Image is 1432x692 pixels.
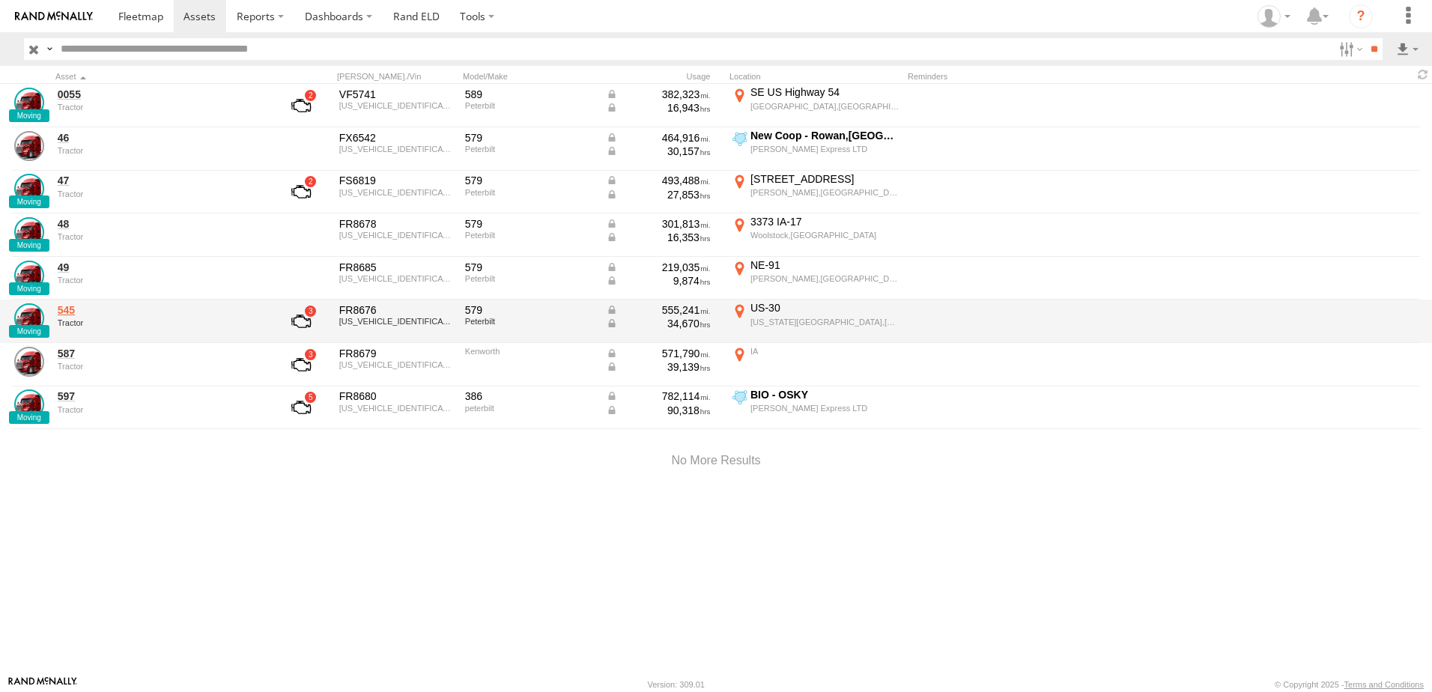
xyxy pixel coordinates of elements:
div: 3373 IA-17 [750,215,899,228]
a: 545 [58,303,263,317]
div: 1XPBD49X0RD687005 [339,274,455,283]
div: FS6819 [339,174,455,187]
div: FR8680 [339,389,455,403]
div: Data from Vehicle CANbus [606,404,711,417]
div: Peterbilt [465,274,595,283]
div: Tim Zylstra [1252,5,1296,28]
a: View Asset Details [14,303,44,333]
div: 1XPHD49X1CD144649 [339,404,455,413]
div: 579 [465,131,595,145]
div: undefined [58,189,263,198]
div: FR8685 [339,261,455,274]
label: Click to View Current Location [729,345,902,385]
div: VF5741 [339,88,455,101]
div: 579 [465,303,595,317]
div: Peterbilt [465,317,595,326]
a: View Asset Details [14,131,44,161]
label: Click to View Current Location [729,215,902,255]
label: Click to View Current Location [729,258,902,299]
div: Data from Vehicle CANbus [606,347,711,360]
div: [PERSON_NAME] Express LTD [750,403,899,413]
div: FX6542 [339,131,455,145]
a: View Asset Details [14,347,44,377]
a: 48 [58,217,263,231]
div: 1XPBDP9X5LD665686 [339,145,455,154]
div: Data from Vehicle CANbus [606,131,711,145]
div: Version: 309.01 [648,680,705,689]
a: View Asset with Fault/s [273,347,329,383]
label: Search Filter Options [1333,38,1365,60]
div: Reminders [908,71,1147,82]
div: undefined [58,232,263,241]
div: [US_STATE][GEOGRAPHIC_DATA],[GEOGRAPHIC_DATA] [750,317,899,327]
label: Click to View Current Location [729,388,902,428]
div: Data from Vehicle CANbus [606,274,711,288]
div: 589 [465,88,595,101]
div: Data from Vehicle CANbus [606,217,711,231]
a: View Asset Details [14,174,44,204]
div: Data from Vehicle CANbus [606,261,711,274]
div: US-30 [750,301,899,315]
a: 47 [58,174,263,187]
div: [STREET_ADDRESS] [750,172,899,186]
div: 579 [465,217,595,231]
div: Data from Vehicle CANbus [606,231,711,244]
div: NE-91 [750,258,899,272]
label: Click to View Current Location [729,301,902,342]
div: [GEOGRAPHIC_DATA],[GEOGRAPHIC_DATA] [750,101,899,112]
div: Click to Sort [55,71,265,82]
div: Woolstock,[GEOGRAPHIC_DATA] [750,230,899,240]
div: IA [750,346,899,356]
a: 46 [58,131,263,145]
label: Click to View Current Location [729,85,902,126]
div: 1XPBDP9X0LD665787 [339,188,455,197]
div: Peterbilt [465,145,595,154]
div: Data from Vehicle CANbus [606,389,711,403]
div: FR8676 [339,303,455,317]
div: © Copyright 2025 - [1275,680,1424,689]
div: 579 [465,261,595,274]
a: 597 [58,389,263,403]
a: View Asset Details [14,88,44,118]
div: 1XPBD49X8LD664773 [339,317,455,326]
div: Usage [604,71,723,82]
div: 1XDAD49X36J139868 [339,360,455,369]
div: [PERSON_NAME] Express LTD [750,144,899,154]
div: undefined [58,103,263,112]
img: rand-logo.svg [15,11,93,22]
div: undefined [58,318,263,327]
a: 0055 [58,88,263,101]
div: [PERSON_NAME],[GEOGRAPHIC_DATA] [750,273,899,284]
a: View Asset Details [14,261,44,291]
a: View Asset with Fault/s [273,303,329,339]
a: View Asset Details [14,389,44,419]
div: SE US Highway 54 [750,85,899,99]
div: [PERSON_NAME],[GEOGRAPHIC_DATA] [750,187,899,198]
div: Kenworth [465,347,595,356]
div: Data from Vehicle CANbus [606,174,711,187]
a: View Asset with Fault/s [273,88,329,124]
div: Data from Vehicle CANbus [606,188,711,201]
a: View Asset with Fault/s [273,389,329,425]
div: 1XPBD49X6PD860006 [339,231,455,240]
i: ? [1349,4,1373,28]
label: Export results as... [1395,38,1420,60]
div: Data from Vehicle CANbus [606,360,711,374]
div: FR8679 [339,347,455,360]
div: [PERSON_NAME]./Vin [337,71,457,82]
div: Model/Make [463,71,598,82]
div: Data from Vehicle CANbus [606,88,711,101]
div: Peterbilt [465,231,595,240]
div: 386 [465,389,595,403]
a: Terms and Conditions [1344,680,1424,689]
div: 1XPBDP9X0LD665692 [339,101,455,110]
div: undefined [58,276,263,285]
label: Click to View Current Location [729,172,902,213]
div: Data from Vehicle CANbus [606,317,711,330]
div: New Coop - Rowan,[GEOGRAPHIC_DATA] [750,129,899,142]
div: Peterbilt [465,188,595,197]
div: Location [729,71,902,82]
div: undefined [58,362,263,371]
a: Visit our Website [8,677,77,692]
div: BIO - OSKY [750,388,899,401]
